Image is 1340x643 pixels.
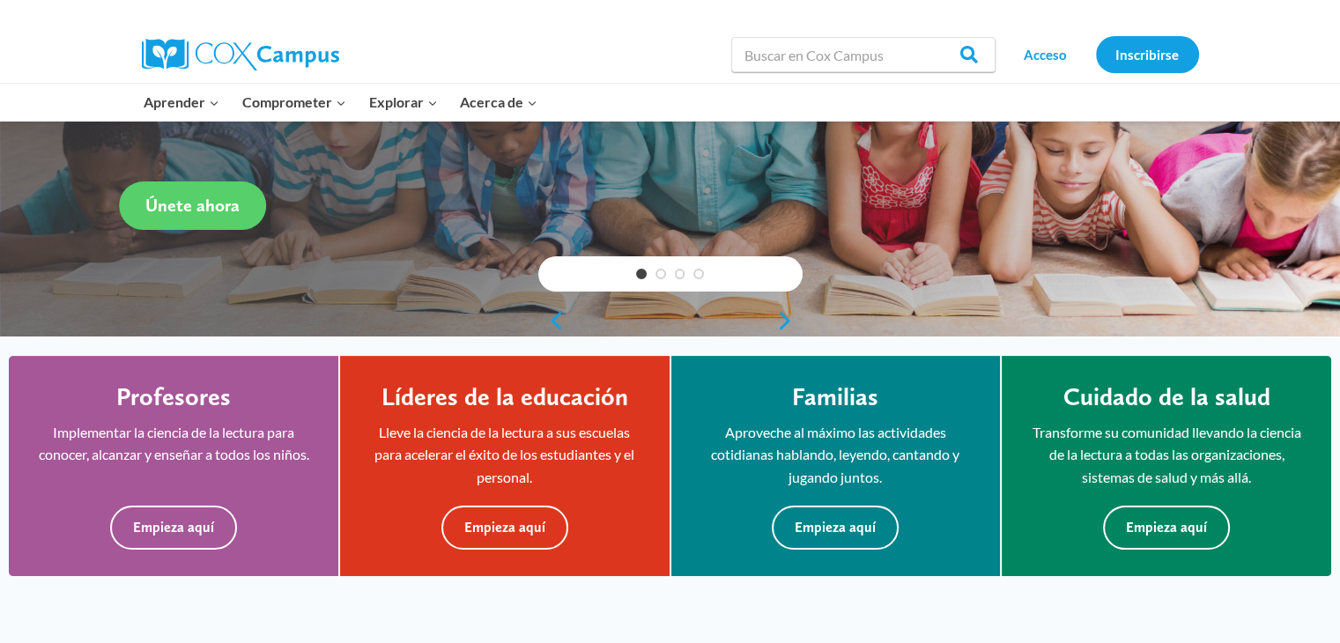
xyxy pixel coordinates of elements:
a: Cuidado de la salud Transforme su comunidad llevando la ciencia de la lectura a todas las organiz... [1002,356,1331,576]
font: Aproveche al máximo las actividades cotidianas hablando, leyendo, cantando y jugando juntos. [711,424,959,485]
font: Empieza aquí [464,519,545,536]
img: Campus Cox [142,39,339,70]
button: Menú infantil de Explorar [358,84,449,121]
font: Empieza aquí [133,519,214,536]
font: Únete ahora [145,195,240,216]
a: Acceso [1004,36,1087,72]
a: próximo [776,310,803,331]
font: Profesores [116,381,231,411]
font: Empieza aquí [795,519,876,536]
font: Transforme su comunidad llevando la ciencia de la lectura a todas las organizaciones, sistemas de... [1032,424,1300,485]
button: Menú infantil de Engage [231,84,358,121]
nav: Navegación principal [133,84,549,121]
button: Empieza aquí [441,506,568,549]
font: Acceso [1024,47,1067,63]
font: Cuidado de la salud [1062,381,1270,411]
font: Empieza aquí [1126,519,1207,536]
a: Únete ahora [119,181,266,230]
a: anterior [538,310,565,331]
button: Menú infantil de Aprender [133,84,232,121]
a: Inscribirse [1096,36,1199,72]
div: botones deslizantes de contenido [538,303,803,338]
button: Empieza aquí [1103,506,1230,549]
a: Líderes de la educación Lleve la ciencia de la lectura a sus escuelas para acelerar el éxito de l... [340,356,669,576]
font: Líderes de la educación [381,381,628,411]
button: Menú infantil de Acerca de [448,84,549,121]
font: Inscribirse [1115,47,1179,63]
a: Profesores Implementar la ciencia de la lectura para conocer, alcanzar y enseñar a todos los niño... [9,356,338,576]
input: Buscar en Cox Campus [731,37,996,72]
button: Empieza aquí [110,506,237,549]
font: Lleve la ciencia de la lectura a sus escuelas para acelerar el éxito de los estudiantes y el pers... [374,424,634,485]
nav: Navegación secundaria [1004,36,1199,72]
font: Familias [792,381,878,411]
font: Implementar la ciencia de la lectura para conocer, alcanzar y enseñar a todos los niños. [39,424,309,463]
button: Empieza aquí [772,506,899,549]
a: Familias Aproveche al máximo las actividades cotidianas hablando, leyendo, cantando y jugando jun... [671,356,1000,576]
